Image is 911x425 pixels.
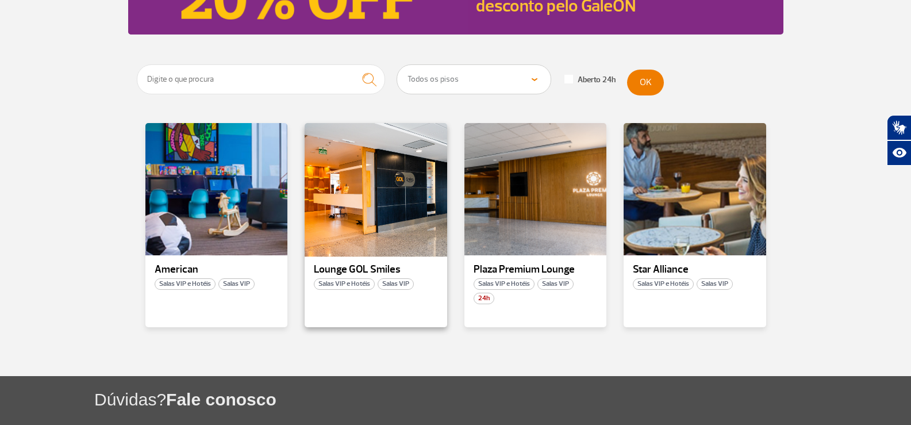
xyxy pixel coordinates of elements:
[887,140,911,166] button: Abrir recursos assistivos.
[474,278,535,290] span: Salas VIP e Hotéis
[537,278,574,290] span: Salas VIP
[474,293,494,304] span: 24h
[137,64,386,94] input: Digite o que procura
[378,278,414,290] span: Salas VIP
[633,278,694,290] span: Salas VIP e Hotéis
[155,278,216,290] span: Salas VIP e Hotéis
[314,278,375,290] span: Salas VIP e Hotéis
[314,264,438,275] p: Lounge GOL Smiles
[155,264,279,275] p: American
[218,278,255,290] span: Salas VIP
[887,115,911,140] button: Abrir tradutor de língua de sinais.
[697,278,733,290] span: Salas VIP
[474,264,598,275] p: Plaza Premium Lounge
[633,264,757,275] p: Star Alliance
[94,388,911,411] h1: Dúvidas?
[887,115,911,166] div: Plugin de acessibilidade da Hand Talk.
[564,75,616,85] label: Aberto 24h
[166,390,276,409] span: Fale conosco
[627,70,664,95] button: OK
